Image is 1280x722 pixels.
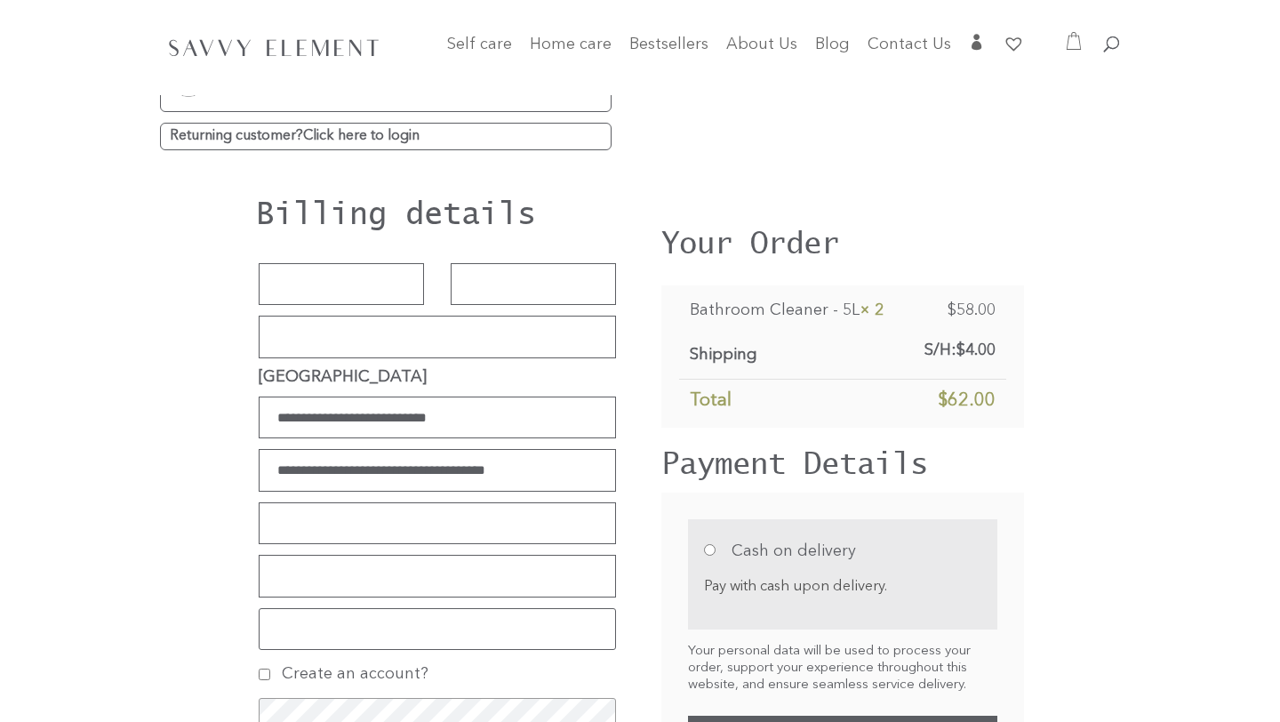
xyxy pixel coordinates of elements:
td: Bathroom Cleaner - 5L [679,291,908,331]
a: Blog [815,38,850,63]
bdi: 58.00 [948,302,996,318]
input: Create an account? [259,669,270,680]
label: Cash on delivery [732,543,856,559]
img: SavvyElement [164,33,384,61]
a: Click here to login [303,129,420,143]
a: About Us [726,38,797,63]
p: Payment Details [661,454,1024,471]
label: S/H: [924,342,996,358]
p: Your personal data will be used to process your order, support your experience throughout this we... [688,643,997,694]
strong: × 2 [860,302,884,318]
th: Total [679,379,908,422]
p: Pay with cash upon delivery. [704,576,967,598]
h3: Billing details [256,196,619,239]
span: $ [948,302,956,318]
strong: [GEOGRAPHIC_DATA] [259,369,427,385]
span:  [969,34,985,50]
div: Returning customer? [160,123,612,150]
bdi: 62.00 [938,392,996,410]
a: Self care [447,38,512,74]
span: $ [938,392,948,410]
a: Bestsellers [629,38,708,63]
bdi: 4.00 [956,342,996,358]
span: $ [956,342,965,358]
span: Create an account? [282,666,428,682]
p: Your Order [661,221,1024,264]
a: Contact Us [868,38,951,63]
th: Shipping [679,331,908,379]
a:  [969,34,985,63]
a: Home care [530,38,612,74]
